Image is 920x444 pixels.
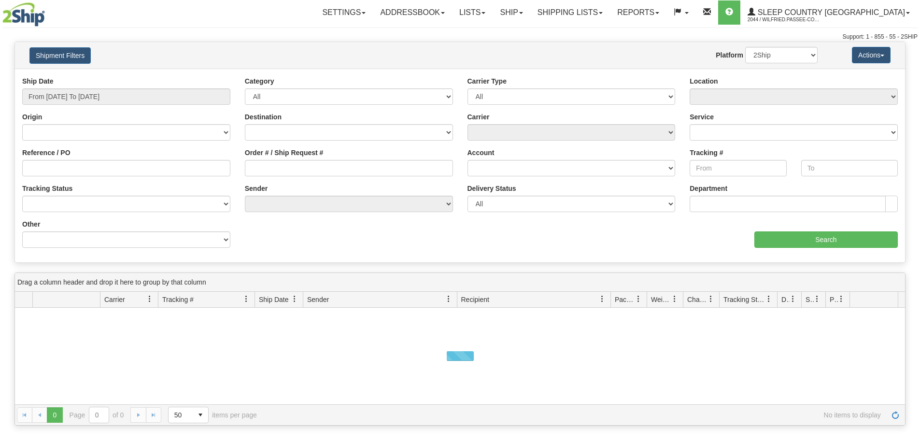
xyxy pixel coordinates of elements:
[193,407,208,423] span: select
[22,148,71,158] label: Reference / PO
[690,160,786,176] input: From
[898,172,919,271] iframe: chat widget
[740,0,917,25] a: Sleep Country [GEOGRAPHIC_DATA] 2044 / Wilfried.Passee-Coutrin
[716,50,743,60] label: Platform
[530,0,610,25] a: Shipping lists
[29,47,91,64] button: Shipment Filters
[888,407,903,423] a: Refresh
[47,407,62,423] span: Page 0
[761,291,777,307] a: Tracking Status filter column settings
[22,112,42,122] label: Origin
[22,184,72,193] label: Tracking Status
[467,76,507,86] label: Carrier Type
[806,295,814,304] span: Shipment Issues
[723,295,765,304] span: Tracking Status
[615,295,635,304] span: Packages
[452,0,493,25] a: Lists
[748,15,820,25] span: 2044 / Wilfried.Passee-Coutrin
[594,291,610,307] a: Recipient filter column settings
[162,295,194,304] span: Tracking #
[781,295,790,304] span: Delivery Status
[245,148,324,158] label: Order # / Ship Request #
[467,112,490,122] label: Carrier
[440,291,457,307] a: Sender filter column settings
[2,2,45,27] img: logo2044.jpg
[2,33,918,41] div: Support: 1 - 855 - 55 - 2SHIP
[22,219,40,229] label: Other
[245,184,268,193] label: Sender
[245,76,274,86] label: Category
[467,148,495,158] label: Account
[174,410,187,420] span: 50
[666,291,683,307] a: Weight filter column settings
[830,295,838,304] span: Pickup Status
[307,295,329,304] span: Sender
[754,231,898,248] input: Search
[238,291,255,307] a: Tracking # filter column settings
[852,47,891,63] button: Actions
[373,0,452,25] a: Addressbook
[703,291,719,307] a: Charge filter column settings
[22,76,54,86] label: Ship Date
[168,407,257,423] span: items per page
[785,291,801,307] a: Delivery Status filter column settings
[833,291,849,307] a: Pickup Status filter column settings
[168,407,209,423] span: Page sizes drop down
[687,295,708,304] span: Charge
[690,112,714,122] label: Service
[630,291,647,307] a: Packages filter column settings
[70,407,124,423] span: Page of 0
[610,0,666,25] a: Reports
[15,273,905,292] div: grid grouping header
[809,291,825,307] a: Shipment Issues filter column settings
[259,295,288,304] span: Ship Date
[245,112,282,122] label: Destination
[690,184,727,193] label: Department
[651,295,671,304] span: Weight
[690,148,723,158] label: Tracking #
[690,76,718,86] label: Location
[461,295,489,304] span: Recipient
[104,295,125,304] span: Carrier
[801,160,898,176] input: To
[467,184,516,193] label: Delivery Status
[142,291,158,307] a: Carrier filter column settings
[286,291,303,307] a: Ship Date filter column settings
[315,0,373,25] a: Settings
[493,0,530,25] a: Ship
[270,411,881,419] span: No items to display
[755,8,905,16] span: Sleep Country [GEOGRAPHIC_DATA]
